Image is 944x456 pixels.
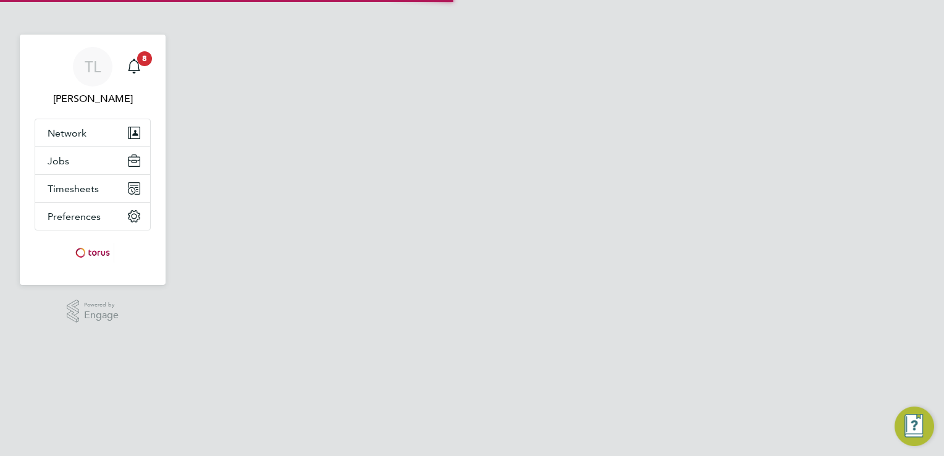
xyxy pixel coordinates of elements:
[35,91,151,106] span: Toni Lawrenson
[48,127,86,139] span: Network
[35,203,150,230] button: Preferences
[35,119,150,146] button: Network
[85,59,101,75] span: TL
[48,211,101,222] span: Preferences
[35,47,151,106] a: TL[PERSON_NAME]
[48,183,99,195] span: Timesheets
[84,300,119,310] span: Powered by
[35,147,150,174] button: Jobs
[122,47,146,87] a: 8
[35,243,151,263] a: Go to home page
[67,300,119,323] a: Powered byEngage
[137,51,152,66] span: 8
[48,155,69,167] span: Jobs
[84,310,119,321] span: Engage
[35,175,150,202] button: Timesheets
[20,35,166,285] nav: Main navigation
[895,407,934,446] button: Engage Resource Center
[71,243,114,263] img: torus-logo-retina.png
